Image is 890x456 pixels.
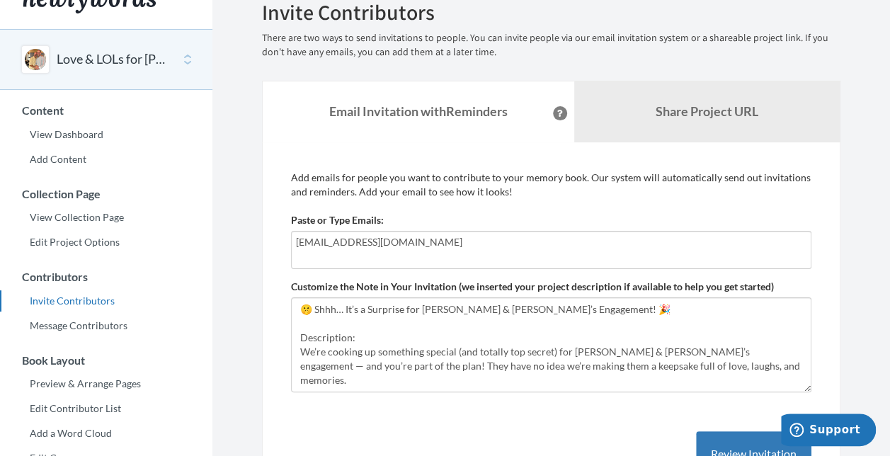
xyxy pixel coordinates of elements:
[57,50,171,69] button: Love & LOLs for [PERSON_NAME] & [PERSON_NAME] ❤️😂
[1,354,212,367] h3: Book Layout
[656,103,758,119] b: Share Project URL
[291,280,774,294] label: Customize the Note in Your Invitation (we inserted your project description if available to help ...
[329,103,508,119] strong: Email Invitation with Reminders
[1,188,212,200] h3: Collection Page
[1,270,212,283] h3: Contributors
[262,1,840,24] h2: Invite Contributors
[291,213,384,227] label: Paste or Type Emails:
[291,297,811,392] textarea: 🤫 Shhh… It’s a Surprise for [PERSON_NAME] & [PERSON_NAME]’s Engagement! 🎉 Description: We’re cook...
[262,31,840,59] p: There are two ways to send invitations to people. You can invite people via our email invitation ...
[1,104,212,117] h3: Content
[781,414,876,449] iframe: Opens a widget where you can chat to one of our agents
[296,234,806,250] input: Add contributor email(s) here...
[291,171,811,199] p: Add emails for people you want to contribute to your memory book. Our system will automatically s...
